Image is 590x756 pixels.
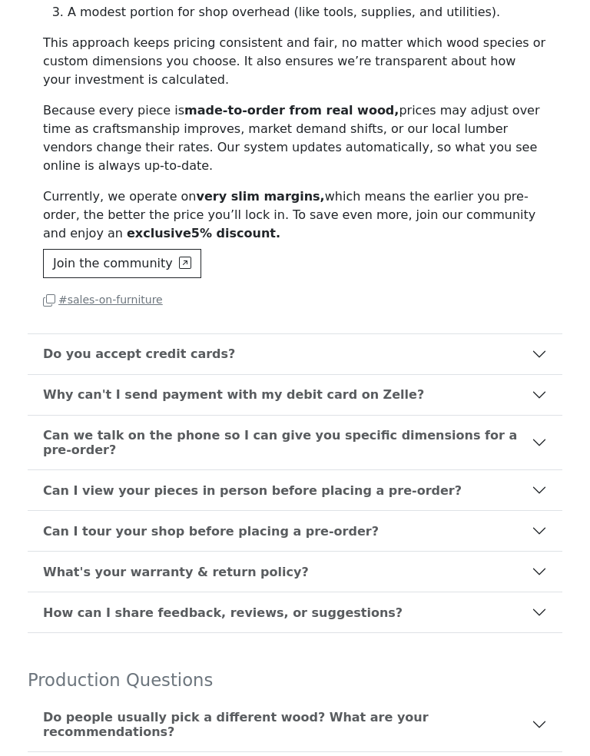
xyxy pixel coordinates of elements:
button: What's your warranty & return policy? [28,552,562,592]
button: Do people usually pick a different wood? What are your recommendations? [28,698,562,751]
b: Why can't I send payment with my debit card on Zelle? [43,387,424,402]
b: Do you accept credit cards? [43,346,235,361]
b: Can I view your pieces in person before placing a pre-order? [43,483,462,498]
p: This approach keeps pricing consistent and fair, no matter which wood species or custom dimension... [43,34,547,89]
p: Because every piece is prices may adjust over time as craftsmanship improves, market demand shift... [43,101,547,175]
b: Do people usually pick a different wood? What are your recommendations? [43,710,532,739]
b: How can I share feedback, reviews, or suggestions? [43,605,403,620]
button: Do you accept credit cards? [28,334,562,374]
li: A modest portion for shop overhead (like tools, supplies, and utilities). [68,3,547,22]
h4: Production Questions [28,670,562,691]
button: Can I tour your shop before placing a pre-order? [28,511,562,551]
b: exclusive 5 % discount. [127,226,280,240]
button: Can we talk on the phone so I can give you specific dimensions for a pre-order? [28,416,562,469]
a: #sales-on-furniture [43,292,163,307]
p: Currently, we operate on which means the earlier you pre-order, the better the price you’ll lock ... [43,187,547,243]
button: How can I share feedback, reviews, or suggestions? [28,592,562,632]
b: Can I tour your shop before placing a pre-order? [43,524,379,539]
b: made-to-order from real wood, [184,103,399,118]
small: # sales-on-furniture [43,293,163,306]
b: Can we talk on the phone so I can give you specific dimensions for a pre-order? [43,428,532,457]
button: Join the community [43,249,201,278]
b: What's your warranty & return policy? [43,565,309,579]
button: Why can't I send payment with my debit card on Zelle? [28,375,562,415]
b: very slim margins, [197,189,325,204]
button: Can I view your pieces in person before placing a pre-order? [28,470,562,510]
